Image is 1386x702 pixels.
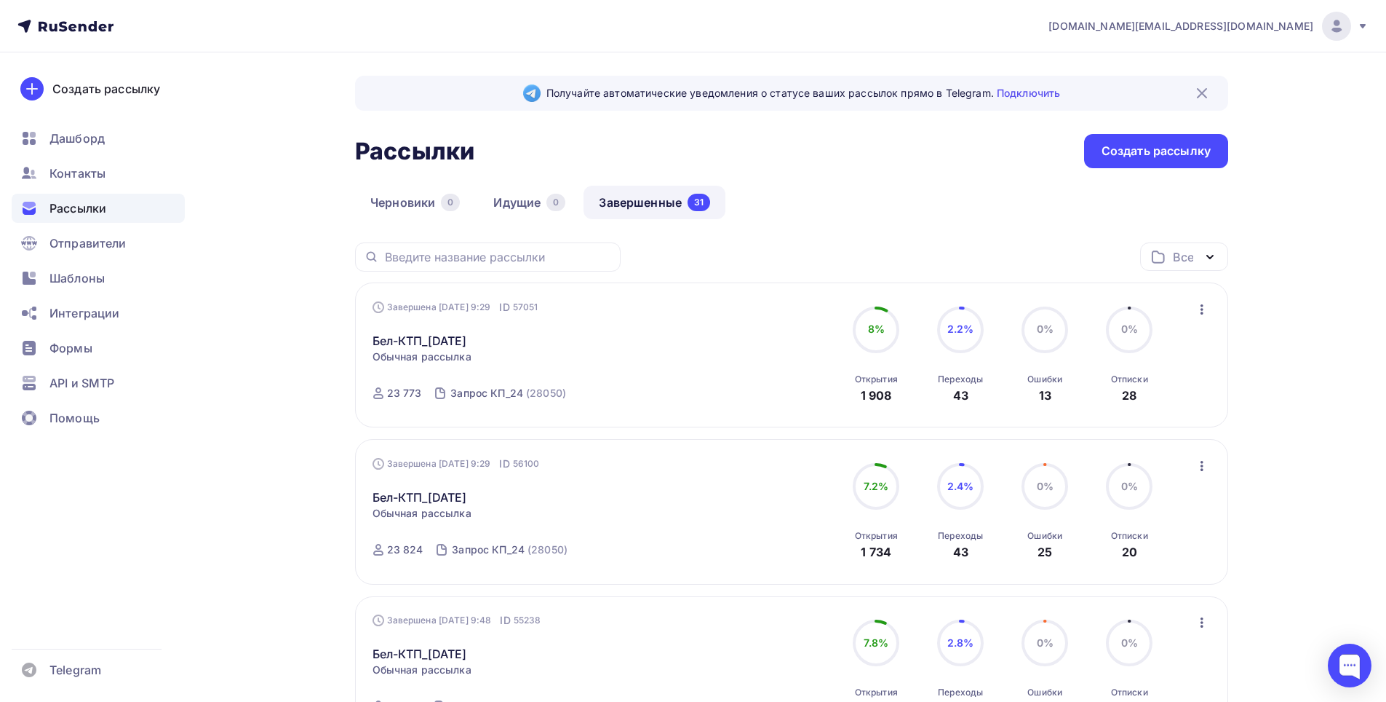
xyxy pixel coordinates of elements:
[1121,636,1138,649] span: 0%
[953,543,968,561] div: 43
[12,229,185,258] a: Отправители
[584,186,725,219] a: Завершенные31
[441,194,460,211] div: 0
[1173,248,1193,266] div: Все
[373,300,538,315] div: Завершена [DATE] 9:29
[450,538,569,561] a: Запрос КП_24 (28050)
[1037,636,1054,649] span: 0%
[1122,387,1136,404] div: 28
[855,687,898,698] div: Открытия
[861,543,891,561] div: 1 734
[938,687,983,698] div: Переходы
[499,457,509,471] span: ID
[1102,143,1211,159] div: Создать рассылку
[861,387,892,404] div: 1 908
[12,264,185,293] a: Шаблоны
[1027,687,1062,698] div: Ошибки
[1121,480,1138,492] span: 0%
[1027,374,1062,385] div: Ошибки
[373,489,467,506] a: Бел-КТП_[DATE]
[513,457,540,471] span: 56100
[373,506,471,521] span: Обычная рассылка
[499,300,509,315] span: ID
[514,613,541,628] span: 55238
[49,374,114,392] span: API и SMTP
[523,84,541,102] img: Telegram
[355,137,474,166] h2: Рассылки
[864,636,888,649] span: 7.8%
[49,165,105,182] span: Контакты
[1111,374,1148,385] div: Отписки
[1111,530,1148,542] div: Отписки
[938,530,983,542] div: Переходы
[864,480,888,492] span: 7.2%
[1122,543,1137,561] div: 20
[373,457,540,471] div: Завершена [DATE] 9:29
[947,323,974,335] span: 2.2%
[1048,12,1369,41] a: [DOMAIN_NAME][EMAIL_ADDRESS][DOMAIN_NAME]
[478,186,581,219] a: Идущие0
[938,374,983,385] div: Переходы
[1111,687,1148,698] div: Отписки
[855,374,898,385] div: Открытия
[513,300,538,315] span: 57051
[1027,530,1062,542] div: Ошибки
[449,382,567,405] a: Запрос КП_24 (28050)
[387,386,422,401] div: 23 773
[688,194,710,211] div: 31
[500,613,510,628] span: ID
[373,350,471,364] span: Обычная рассылка
[373,645,467,663] a: Бел-КТП_[DATE]
[49,200,106,217] span: Рассылки
[49,409,100,427] span: Помощь
[953,387,968,404] div: 43
[452,543,525,557] div: Запрос КП_24
[49,234,127,252] span: Отправители
[1121,323,1138,335] span: 0%
[373,332,467,350] a: Бел-КТП_[DATE]
[12,124,185,153] a: Дашборд
[546,194,565,211] div: 0
[527,543,567,557] div: (28050)
[1048,19,1313,33] span: [DOMAIN_NAME][EMAIL_ADDRESS][DOMAIN_NAME]
[373,613,541,628] div: Завершена [DATE] 9:48
[52,80,160,98] div: Создать рассылку
[997,87,1060,99] a: Подключить
[12,194,185,223] a: Рассылки
[1037,543,1052,561] div: 25
[1037,480,1054,492] span: 0%
[1140,242,1228,271] button: Все
[526,386,566,401] div: (28050)
[546,86,1060,100] span: Получайте автоматические уведомления о статусе ваших рассылок прямо в Telegram.
[385,249,612,265] input: Введите название рассылки
[450,386,523,401] div: Запрос КП_24
[49,130,105,147] span: Дашборд
[12,159,185,188] a: Контакты
[49,339,92,357] span: Формы
[1037,323,1054,335] span: 0%
[49,304,119,322] span: Интеграции
[355,186,475,219] a: Черновики0
[947,480,974,492] span: 2.4%
[49,269,105,287] span: Шаблоны
[868,323,885,335] span: 8%
[387,543,423,557] div: 23 824
[373,663,471,677] span: Обычная рассылка
[855,530,898,542] div: Открытия
[1039,387,1051,404] div: 13
[49,661,101,679] span: Telegram
[947,636,974,649] span: 2.8%
[12,334,185,363] a: Формы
